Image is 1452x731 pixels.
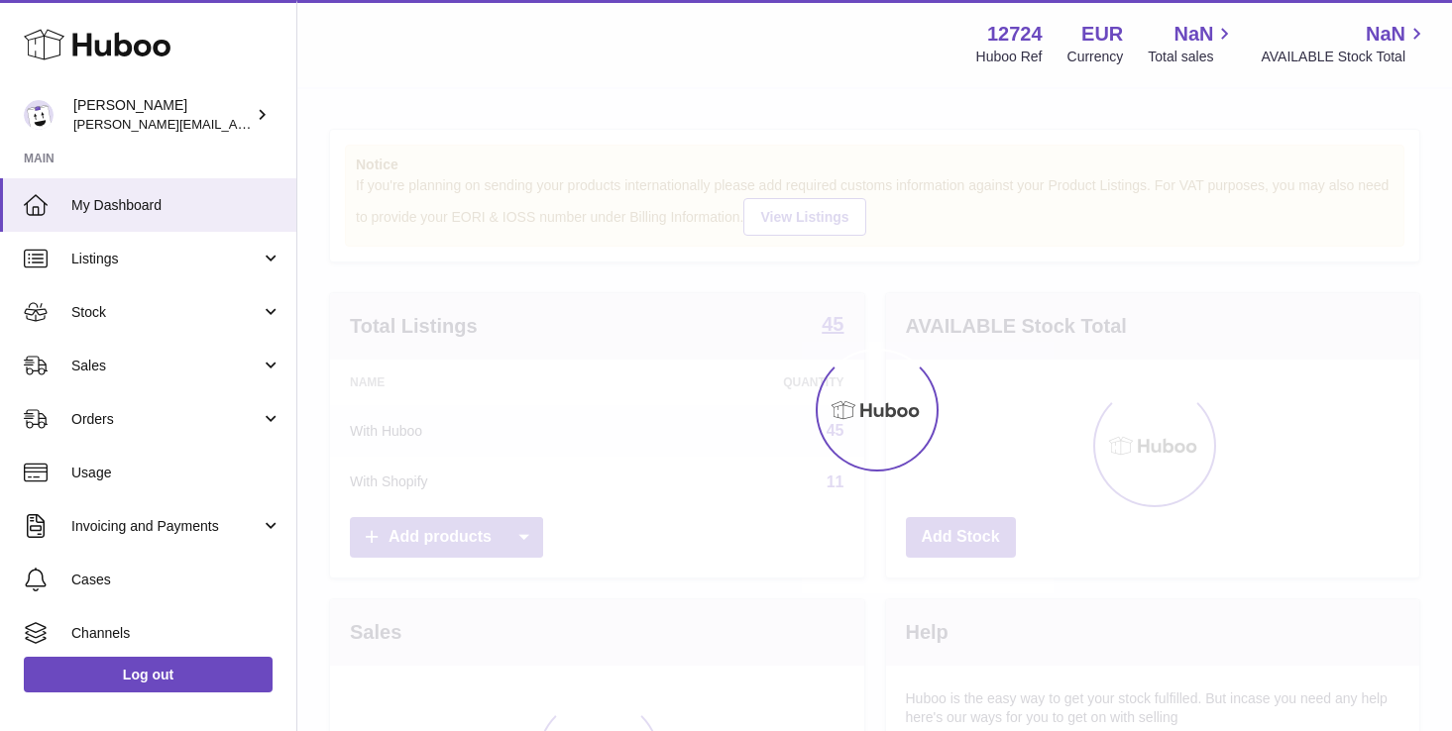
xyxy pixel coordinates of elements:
[24,100,54,130] img: sebastian@ffern.co
[73,96,252,134] div: [PERSON_NAME]
[1081,21,1123,48] strong: EUR
[1261,21,1428,66] a: NaN AVAILABLE Stock Total
[976,48,1043,66] div: Huboo Ref
[71,410,261,429] span: Orders
[1148,48,1236,66] span: Total sales
[71,517,261,536] span: Invoicing and Payments
[987,21,1043,48] strong: 12724
[71,196,281,215] span: My Dashboard
[1067,48,1124,66] div: Currency
[71,624,281,643] span: Channels
[1261,48,1428,66] span: AVAILABLE Stock Total
[71,357,261,375] span: Sales
[71,571,281,589] span: Cases
[71,464,281,482] span: Usage
[71,250,261,268] span: Listings
[1148,21,1236,66] a: NaN Total sales
[24,657,273,692] a: Log out
[71,303,261,322] span: Stock
[1173,21,1213,48] span: NaN
[1366,21,1405,48] span: NaN
[73,116,397,132] span: [PERSON_NAME][EMAIL_ADDRESS][DOMAIN_NAME]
